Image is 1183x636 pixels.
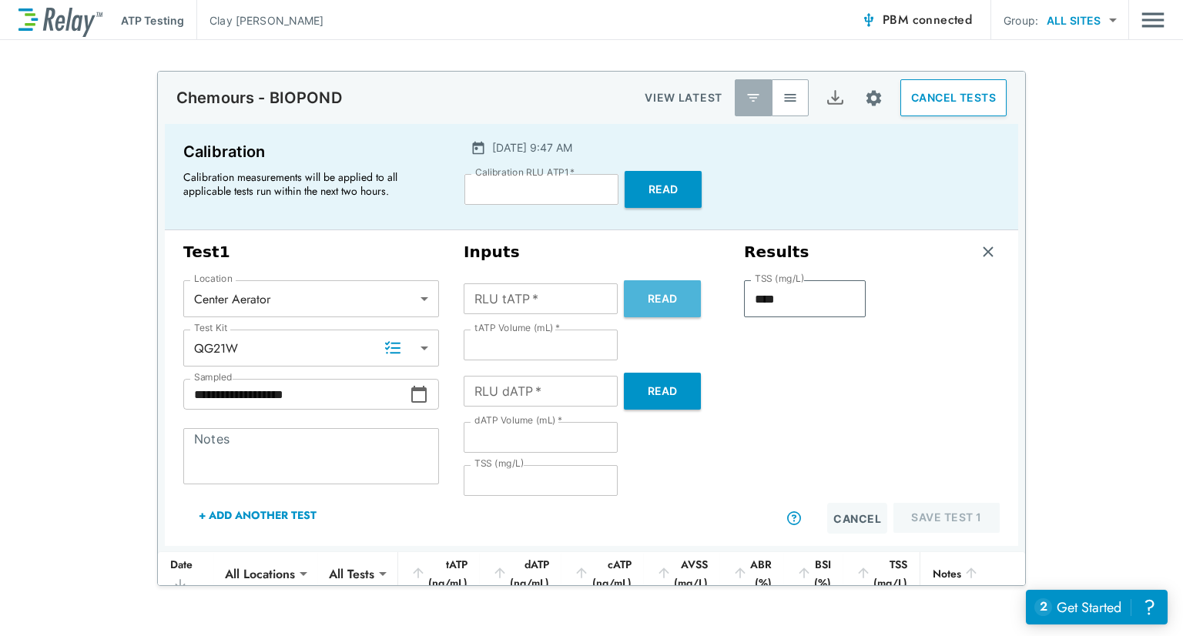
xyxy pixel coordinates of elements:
[826,89,845,108] img: Export Icon
[933,564,979,583] div: Notes
[474,458,524,469] label: TSS (mg/L)
[913,11,973,28] span: connected
[183,283,439,314] div: Center Aerator
[176,89,342,107] p: Chemours - BIOPOND
[18,4,102,37] img: LuminUltra Relay
[744,243,809,262] h3: Results
[755,273,805,284] label: TSS (mg/L)
[411,555,468,592] div: tATP (ng/mL)
[861,12,876,28] img: Connected Icon
[732,555,772,592] div: ABR (%)
[625,171,702,208] button: Read
[980,244,996,259] img: Remove
[1026,590,1168,624] iframe: Resource center
[645,89,722,107] p: VIEW LATEST
[183,497,332,534] button: + Add Another Test
[183,243,439,262] h3: Test 1
[492,555,549,592] div: dATP (ng/mL)
[474,323,560,333] label: tATP Volume (mL)
[1004,12,1038,28] p: Group:
[492,139,572,156] p: [DATE] 9:47 AM
[209,12,323,28] p: Clay [PERSON_NAME]
[746,90,761,105] img: Latest
[816,79,853,116] button: Export
[183,139,437,164] p: Calibration
[183,170,430,198] p: Calibration measurements will be applied to all applicable tests run within the next two hours.
[656,555,708,592] div: AVSS (mg/L)
[574,555,631,592] div: cATP (ng/mL)
[864,89,883,108] img: Settings Icon
[475,167,575,178] label: Calibration RLU ATP1
[158,552,214,596] th: Date
[783,90,798,105] img: View All
[1141,5,1165,35] button: Main menu
[471,140,486,156] img: Calender Icon
[900,79,1007,116] button: CANCEL TESTS
[194,323,228,333] label: Test Kit
[121,12,184,28] p: ATP Testing
[194,273,233,284] label: Location
[796,555,831,592] div: BSI (%)
[214,558,306,589] div: All Locations
[474,415,562,426] label: dATP Volume (mL)
[827,503,887,534] button: Cancel
[624,280,701,317] button: Read
[855,5,978,35] button: PBM connected
[318,558,385,589] div: All Tests
[464,243,719,262] h3: Inputs
[183,333,439,363] div: QG21W
[883,9,972,31] span: PBM
[856,555,907,592] div: TSS (mg/L)
[194,372,233,383] label: Sampled
[853,78,894,119] button: Site setup
[1141,5,1165,35] img: Drawer Icon
[183,379,410,410] input: Choose date, selected date is Aug 25, 2025
[624,373,701,410] button: Read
